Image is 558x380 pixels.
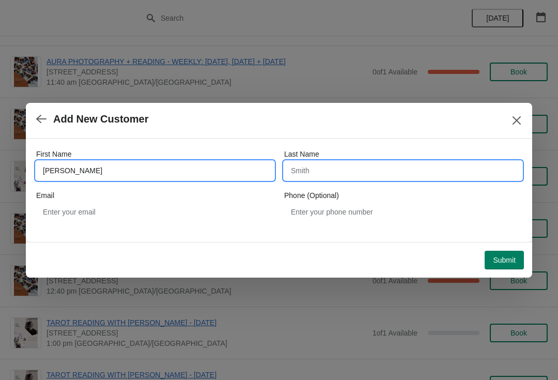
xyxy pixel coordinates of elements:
label: Phone (Optional) [284,190,339,201]
button: Submit [485,251,524,269]
label: Email [36,190,54,201]
input: Smith [284,161,522,180]
button: Close [507,111,526,130]
h2: Add New Customer [53,113,148,125]
input: John [36,161,274,180]
span: Submit [493,256,516,264]
input: Enter your email [36,203,274,221]
label: Last Name [284,149,319,159]
input: Enter your phone number [284,203,522,221]
label: First Name [36,149,71,159]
